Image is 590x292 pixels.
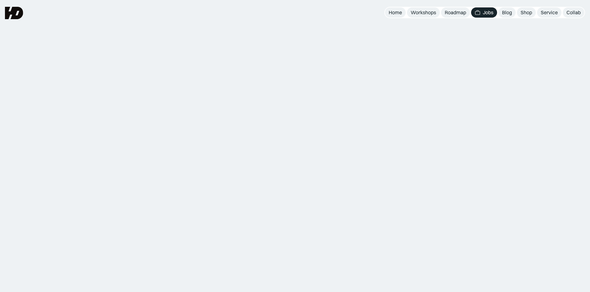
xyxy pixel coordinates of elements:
[407,7,440,18] a: Workshops
[389,9,402,16] div: Home
[411,9,436,16] div: Workshops
[441,7,470,18] a: Roadmap
[502,9,512,16] div: Blog
[445,9,466,16] div: Roadmap
[471,7,497,18] a: Jobs
[517,7,536,18] a: Shop
[563,7,584,18] a: Collab
[498,7,516,18] a: Blog
[385,7,406,18] a: Home
[541,9,558,16] div: Service
[537,7,562,18] a: Service
[483,9,493,16] div: Jobs
[566,9,581,16] div: Collab
[521,9,532,16] div: Shop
